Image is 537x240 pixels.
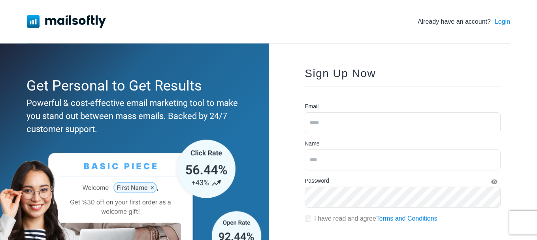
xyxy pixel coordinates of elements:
i: Show Password [491,179,497,185]
a: Login [495,17,510,26]
label: Email [305,102,318,111]
div: Powerful & cost-effective email marketing tool to make you stand out between mass emails. Backed ... [26,96,238,136]
img: Mailsoftly [27,15,106,28]
div: Already have an account? [418,17,510,26]
div: Get Personal to Get Results [26,75,238,96]
a: Terms and Conditions [376,215,437,222]
label: Password [305,177,329,185]
span: Sign Up Now [305,67,376,79]
label: Name [305,140,319,148]
label: I have read and agree [314,214,437,223]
